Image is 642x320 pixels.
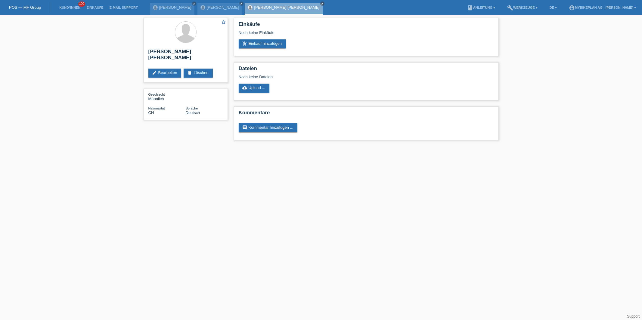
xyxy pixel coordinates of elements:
i: close [240,2,243,5]
a: POS — MF Group [9,5,41,10]
div: Männlich [148,92,186,101]
i: cloud_upload [242,85,247,90]
h2: Einkäufe [239,21,494,30]
a: [PERSON_NAME] [207,5,239,10]
a: commentKommentar hinzufügen ... [239,123,298,132]
a: close [192,2,196,6]
span: Schweiz [148,110,154,115]
div: Noch keine Einkäufe [239,30,494,39]
a: add_shopping_cartEinkauf hinzufügen [239,39,286,48]
i: comment [242,125,247,130]
i: add_shopping_cart [242,41,247,46]
i: edit [152,70,157,75]
a: close [320,2,324,6]
i: build [507,5,513,11]
i: account_circle [569,5,575,11]
a: bookAnleitung ▾ [464,6,498,9]
a: deleteLöschen [184,69,212,78]
div: Noch keine Dateien [239,75,423,79]
a: Kund*innen [56,6,83,9]
a: [PERSON_NAME] [PERSON_NAME] [254,5,319,10]
i: star_border [221,20,226,25]
span: Nationalität [148,106,165,110]
i: close [321,2,324,5]
a: Support [627,314,640,318]
a: E-Mail Support [107,6,141,9]
i: delete [187,70,192,75]
span: 100 [78,2,85,7]
a: account_circleMybikeplan AG - [PERSON_NAME] ▾ [566,6,639,9]
i: book [467,5,473,11]
a: close [239,2,243,6]
span: Deutsch [186,110,200,115]
a: star_border [221,20,226,26]
i: close [193,2,196,5]
span: Sprache [186,106,198,110]
h2: Kommentare [239,110,494,119]
h2: Dateien [239,66,494,75]
a: cloud_uploadUpload ... [239,84,270,93]
a: DE ▾ [547,6,560,9]
a: buildWerkzeuge ▾ [504,6,541,9]
a: editBearbeiten [148,69,181,78]
a: [PERSON_NAME] [159,5,191,10]
a: Einkäufe [83,6,106,9]
span: Geschlecht [148,93,165,96]
h2: [PERSON_NAME] [PERSON_NAME] [148,49,223,64]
